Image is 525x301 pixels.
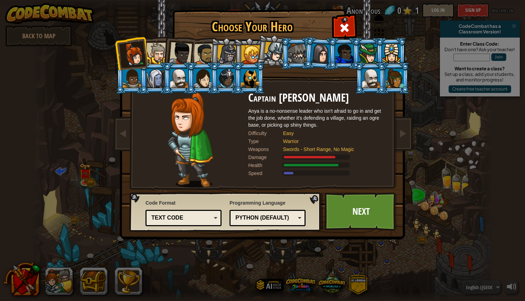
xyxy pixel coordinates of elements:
div: Weapons [248,146,283,153]
div: Warrior [283,138,380,145]
div: Text code [151,214,211,222]
li: Lady Ida Justheart [161,35,195,69]
li: Nalfar Cryptor [139,62,170,94]
li: Arryn Stonewall [116,62,147,94]
div: Deals 120% of listed Warrior weapon damage. [248,154,387,161]
div: Difficulty [248,130,283,137]
li: Sir Tharin Thunderfist [139,37,170,68]
li: Illia Shieldsmith [186,62,218,94]
h1: Choose Your Hero [174,19,330,34]
h2: Captain [PERSON_NAME] [248,92,387,104]
div: Moves at 6 meters per second. [248,170,387,177]
a: Next [325,192,397,231]
li: Miss Hushbaum [234,38,265,69]
div: Speed [248,170,283,177]
li: Usara Master Wizard [210,62,241,94]
li: Ritic the Cold [234,62,265,94]
li: Gordon the Stalwart [328,38,359,69]
li: Okar Stompfoot [163,62,194,94]
div: Swords - Short Range, No Magic [283,146,380,153]
span: Code Format [145,199,222,206]
li: Omarn Brewstone [303,37,337,70]
div: Easy [283,130,380,137]
li: Amara Arrowhead [209,37,242,70]
div: Gains 140% of listed Warrior armor health. [248,162,387,169]
div: Type [248,138,283,145]
div: Python (Default) [235,214,295,222]
li: Captain Anya Weston [114,36,148,70]
div: Health [248,162,283,169]
li: Alejandro the Duelist [186,37,218,70]
li: Naria of the Leaf [352,38,383,69]
span: Programming Language [230,199,306,206]
div: Anya is a no-nonsense leader who isn't afraid to go in and get the job done, whether it's defendi... [248,108,387,128]
li: Okar Stompfoot [355,62,386,94]
li: Hattori Hanzō [256,33,290,68]
li: Pender Spellbane [375,38,407,69]
img: language-selector-background.png [129,192,323,232]
img: captain-pose.png [167,92,213,188]
div: Damage [248,154,283,161]
li: Senick Steelclaw [281,38,312,69]
li: Zana Woodheart [378,62,410,94]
